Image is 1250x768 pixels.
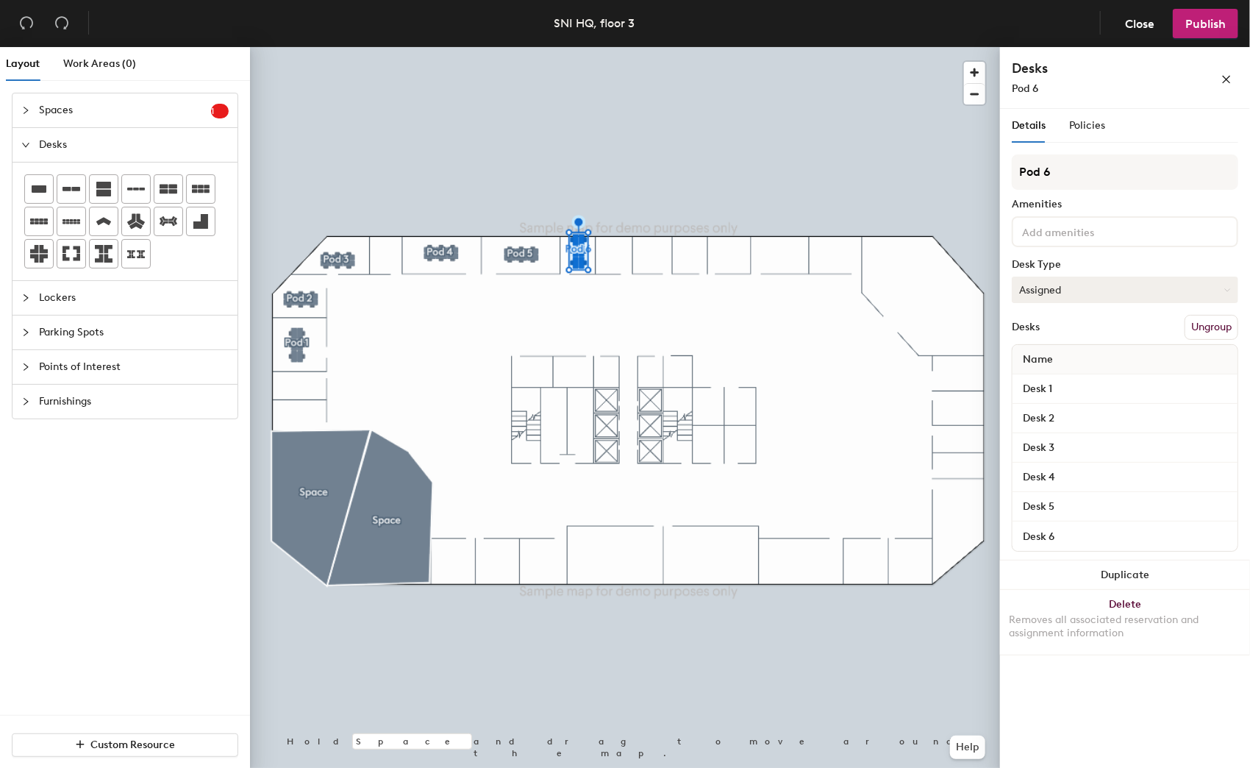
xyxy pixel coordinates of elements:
span: Work Areas (0) [63,57,136,70]
sup: 1 [211,104,229,118]
span: collapsed [21,106,30,115]
span: collapsed [21,328,30,337]
span: Spaces [39,93,211,127]
button: Redo (⌘ + ⇧ + Z) [47,9,76,38]
span: Lockers [39,281,229,315]
span: Publish [1185,17,1226,31]
button: Undo (⌘ + Z) [12,9,41,38]
span: collapsed [21,397,30,406]
input: Add amenities [1019,222,1151,240]
button: Ungroup [1185,315,1238,340]
span: 1 [211,106,229,116]
span: undo [19,15,34,30]
span: Policies [1069,119,1105,132]
div: Amenities [1012,199,1238,210]
button: Duplicate [1000,561,1250,590]
h4: Desks [1012,59,1174,78]
span: Name [1015,346,1060,373]
input: Unnamed desk [1015,526,1235,547]
span: Layout [6,57,40,70]
span: close [1221,74,1232,85]
button: Assigned [1012,277,1238,303]
span: expanded [21,141,30,149]
input: Unnamed desk [1015,497,1235,517]
div: Desks [1012,321,1040,333]
span: collapsed [21,363,30,371]
input: Unnamed desk [1015,438,1235,458]
button: Close [1112,9,1167,38]
button: Publish [1173,9,1238,38]
span: Furnishings [39,385,229,419]
div: SNI HQ, floor 3 [554,14,635,32]
span: Points of Interest [39,350,229,384]
span: Pod 6 [1012,82,1038,95]
input: Unnamed desk [1015,408,1235,429]
button: Custom Resource [12,733,238,757]
span: Parking Spots [39,316,229,349]
button: DeleteRemoves all associated reservation and assignment information [1000,590,1250,655]
span: Details [1012,119,1046,132]
div: Desk Type [1012,259,1238,271]
span: collapsed [21,294,30,302]
input: Unnamed desk [1015,379,1235,399]
button: Help [950,736,985,759]
div: Removes all associated reservation and assignment information [1009,614,1241,640]
input: Unnamed desk [1015,467,1235,488]
span: Desks [39,128,229,162]
span: Close [1125,17,1154,31]
span: Custom Resource [91,739,176,751]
